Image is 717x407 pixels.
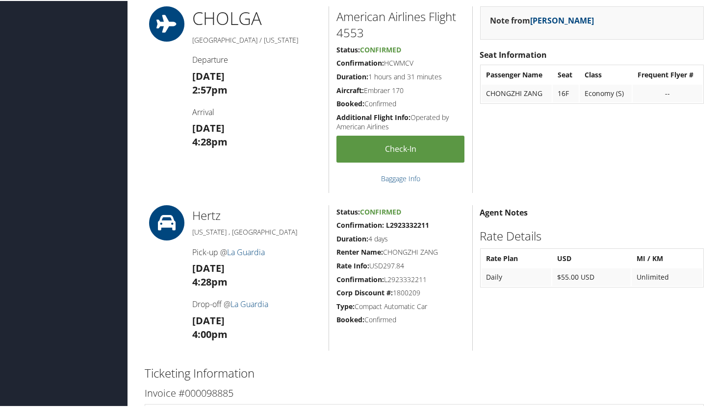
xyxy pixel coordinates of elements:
strong: Renter Name: [336,246,383,256]
th: MI / KM [632,249,702,266]
h5: 1 hours and 31 minutes [336,71,465,81]
strong: Booked: [336,314,364,323]
td: Economy (S) [580,84,632,101]
h3: Invoice #000098885 [145,385,704,399]
strong: Type: [336,301,355,310]
strong: [DATE] [192,69,225,82]
th: Class [580,65,632,83]
a: Baggage Info [381,173,420,182]
strong: Aircraft: [336,85,364,94]
h5: 4 days [336,233,465,243]
strong: Agent Notes [480,206,528,217]
h5: Operated by American Airlines [336,112,465,131]
strong: [DATE] [192,120,225,134]
th: Frequent Flyer # [633,65,702,83]
strong: 2:57pm [192,82,228,96]
th: Rate Plan [482,249,551,266]
h4: Drop-off @ [192,298,321,309]
h5: CHONGZHI ZANG [336,246,465,256]
span: Confirmed [360,44,401,53]
h5: Compact Automatic Car [336,301,465,311]
strong: Note from [490,14,594,25]
h5: Embraer 170 [336,85,465,95]
h4: Departure [192,53,321,64]
th: Seat [553,65,579,83]
strong: Confirmation: [336,57,384,67]
h5: [GEOGRAPHIC_DATA] / [US_STATE] [192,34,321,44]
strong: [DATE] [192,261,225,274]
strong: Confirmation: L2923332211 [336,219,429,229]
strong: Status: [336,206,360,215]
strong: [DATE] [192,313,225,326]
h5: Confirmed [336,314,465,324]
strong: Rate Info: [336,260,369,269]
strong: Confirmation: [336,274,384,283]
h2: Ticketing Information [145,364,704,381]
h4: Pick-up @ [192,246,321,257]
td: CHONGZHI ZANG [482,84,552,101]
strong: 4:00pm [192,327,228,340]
h2: American Airlines Flight 4553 [336,7,465,40]
span: Confirmed [360,206,401,215]
th: Passenger Name [482,65,552,83]
strong: Additional Flight Info: [336,112,410,121]
strong: 4:28pm [192,134,228,147]
td: 16F [553,84,579,101]
h5: [US_STATE] , [GEOGRAPHIC_DATA] [192,226,321,236]
strong: 4:28pm [192,274,228,287]
strong: Seat Information [480,48,547,59]
h5: USD297.84 [336,260,465,270]
strong: Corp Discount #: [336,287,393,296]
td: $55.00 USD [552,267,631,285]
h5: 1800209 [336,287,465,297]
h5: HCWMCV [336,57,465,67]
a: La Guardia [230,298,268,309]
a: La Guardia [227,246,265,257]
h2: Hertz [192,206,321,223]
h5: L2923332211 [336,274,465,284]
div: -- [638,88,697,97]
h1: CHO LGA [192,5,321,30]
a: [PERSON_NAME] [531,14,594,25]
h5: Confirmed [336,98,465,108]
th: USD [552,249,631,266]
td: Daily [482,267,551,285]
h4: Arrival [192,106,321,117]
td: Unlimited [632,267,702,285]
strong: Status: [336,44,360,53]
strong: Booked: [336,98,364,107]
h2: Rate Details [480,227,704,243]
strong: Duration: [336,233,368,242]
strong: Duration: [336,71,368,80]
a: Check-in [336,135,465,162]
